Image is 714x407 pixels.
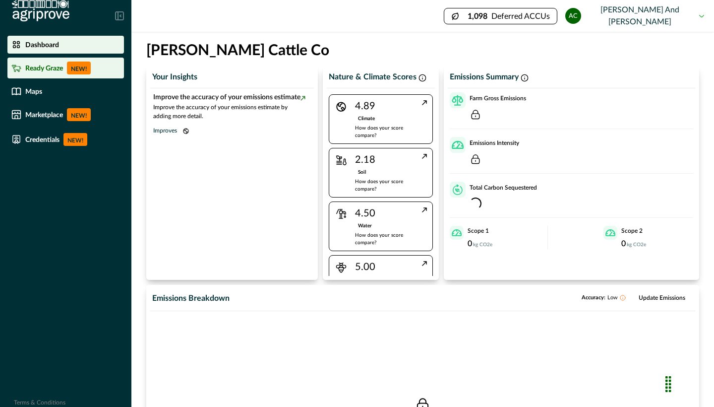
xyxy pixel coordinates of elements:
[355,115,378,123] p: Climate
[470,94,526,103] p: Farm Gross Emissions
[660,369,676,399] div: Drag
[152,72,197,82] p: Your Insights
[582,295,626,301] p: Accuracy:
[355,125,420,139] p: How does your score compare?
[25,87,42,95] p: Maps
[355,222,375,230] p: Water
[153,103,305,121] p: Improve the accuracy of your emissions estimate by adding more detail.
[146,42,329,60] h5: [PERSON_NAME] Cattle Co
[491,12,550,20] p: Deferred ACCUs
[7,129,124,150] a: CredentialsNEW!
[355,232,420,247] p: How does your score compare?
[355,99,375,114] p: 4.89
[621,226,643,235] p: Scope 2
[450,72,519,82] p: Emissions Summary
[627,241,646,249] p: kg CO2e
[621,240,626,248] p: 0
[355,206,375,221] p: 4.50
[355,168,369,176] p: Soil
[67,62,91,74] p: NEW!
[25,41,59,49] p: Dashboard
[329,72,416,82] p: Nature & Climate Scores
[355,152,375,167] p: 2.18
[153,92,305,103] p: Improve the accuracy of your emissions estimate
[631,289,693,307] button: Update Emissions
[473,241,492,249] p: kg CO2e
[67,108,91,121] p: NEW!
[14,400,65,406] a: Terms & Conditions
[7,58,124,78] a: Ready GrazeNEW!
[152,294,230,303] p: Emissions Breakdown
[63,133,87,146] p: NEW!
[25,111,63,119] p: Marketplace
[355,260,375,274] p: 5.00
[181,127,191,135] span: climate
[470,183,537,192] p: Total Carbon Sequestered
[468,12,487,20] p: 1,098
[153,126,177,135] p: Improves
[664,359,714,407] iframe: Chat Widget
[468,240,472,248] p: 0
[25,64,63,72] p: Ready Graze
[470,138,519,147] p: Emissions Intensity
[355,178,420,193] p: How does your score compare?
[7,104,124,125] a: MarketplaceNEW!
[607,295,618,301] span: Low
[7,82,124,100] a: Maps
[355,275,388,283] p: Biodiversity
[7,36,124,54] a: Dashboard
[468,226,489,235] p: Scope 1
[25,136,59,143] p: Credentials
